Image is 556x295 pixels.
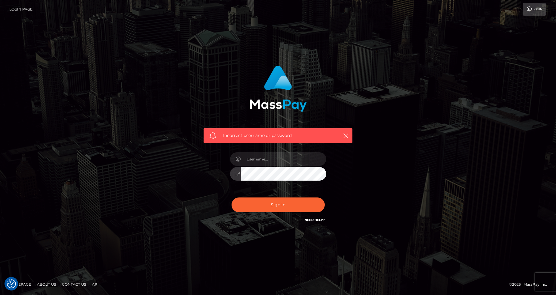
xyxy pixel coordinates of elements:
[241,152,326,166] input: Username...
[7,280,33,289] a: Homepage
[7,279,16,288] button: Consent Preferences
[9,3,32,16] a: Login Page
[35,280,58,289] a: About Us
[305,218,325,222] a: Need Help?
[523,3,546,16] a: Login
[90,280,101,289] a: API
[509,281,551,288] div: © 2025 , MassPay Inc.
[60,280,88,289] a: Contact Us
[232,197,325,212] button: Sign in
[223,132,333,139] span: Incorrect username or password.
[250,66,307,112] img: MassPay Login
[7,279,16,288] img: Revisit consent button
